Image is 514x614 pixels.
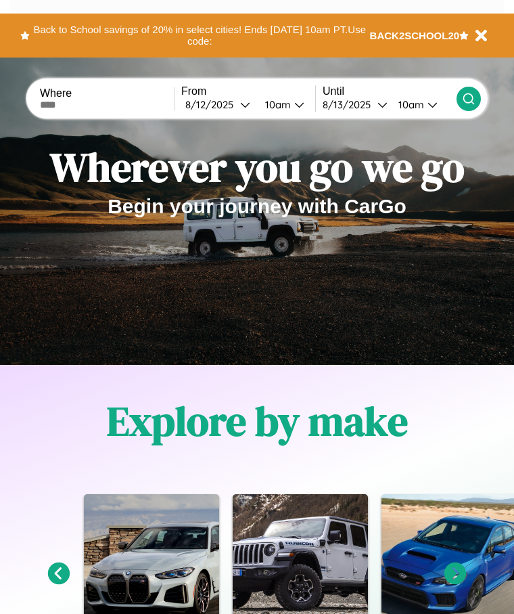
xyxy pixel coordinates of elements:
h1: Explore by make [107,393,408,449]
label: Where [40,87,174,100]
label: From [181,85,315,97]
div: 10am [392,98,427,111]
div: 8 / 12 / 2025 [185,98,240,111]
b: BACK2SCHOOL20 [370,30,460,41]
button: 10am [254,97,315,112]
button: 10am [388,97,457,112]
div: 10am [258,98,294,111]
button: 8/12/2025 [181,97,254,112]
div: 8 / 13 / 2025 [323,98,377,111]
label: Until [323,85,457,97]
button: Back to School savings of 20% in select cities! Ends [DATE] 10am PT.Use code: [30,20,370,51]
